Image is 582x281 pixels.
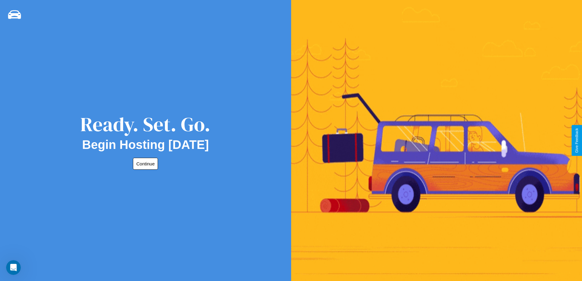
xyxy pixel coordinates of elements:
div: Ready. Set. Go. [80,111,210,138]
button: Continue [133,158,158,170]
iframe: Intercom live chat [6,260,21,275]
h2: Begin Hosting [DATE] [82,138,209,152]
div: Give Feedback [575,128,579,153]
